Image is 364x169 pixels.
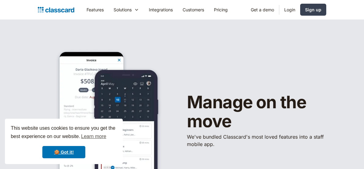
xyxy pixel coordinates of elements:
div: Sign up [305,6,321,13]
div: Solutions [109,3,144,17]
a: learn more about cookies [80,132,107,141]
p: We've bundled ​Classcard's most loved features into a staff mobile app. [187,133,326,148]
div: Solutions [114,6,132,13]
a: Customers [178,3,209,17]
a: Login [279,3,300,17]
a: Features [82,3,109,17]
div: cookieconsent [5,119,123,164]
a: Pricing [209,3,233,17]
a: Get a demo [246,3,279,17]
a: dismiss cookie message [42,146,85,158]
h1: Manage on the move [187,93,326,131]
a: home [38,6,74,14]
a: Sign up [300,4,326,16]
a: Integrations [144,3,178,17]
span: This website uses cookies to ensure you get the best experience on our website. [11,125,117,141]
